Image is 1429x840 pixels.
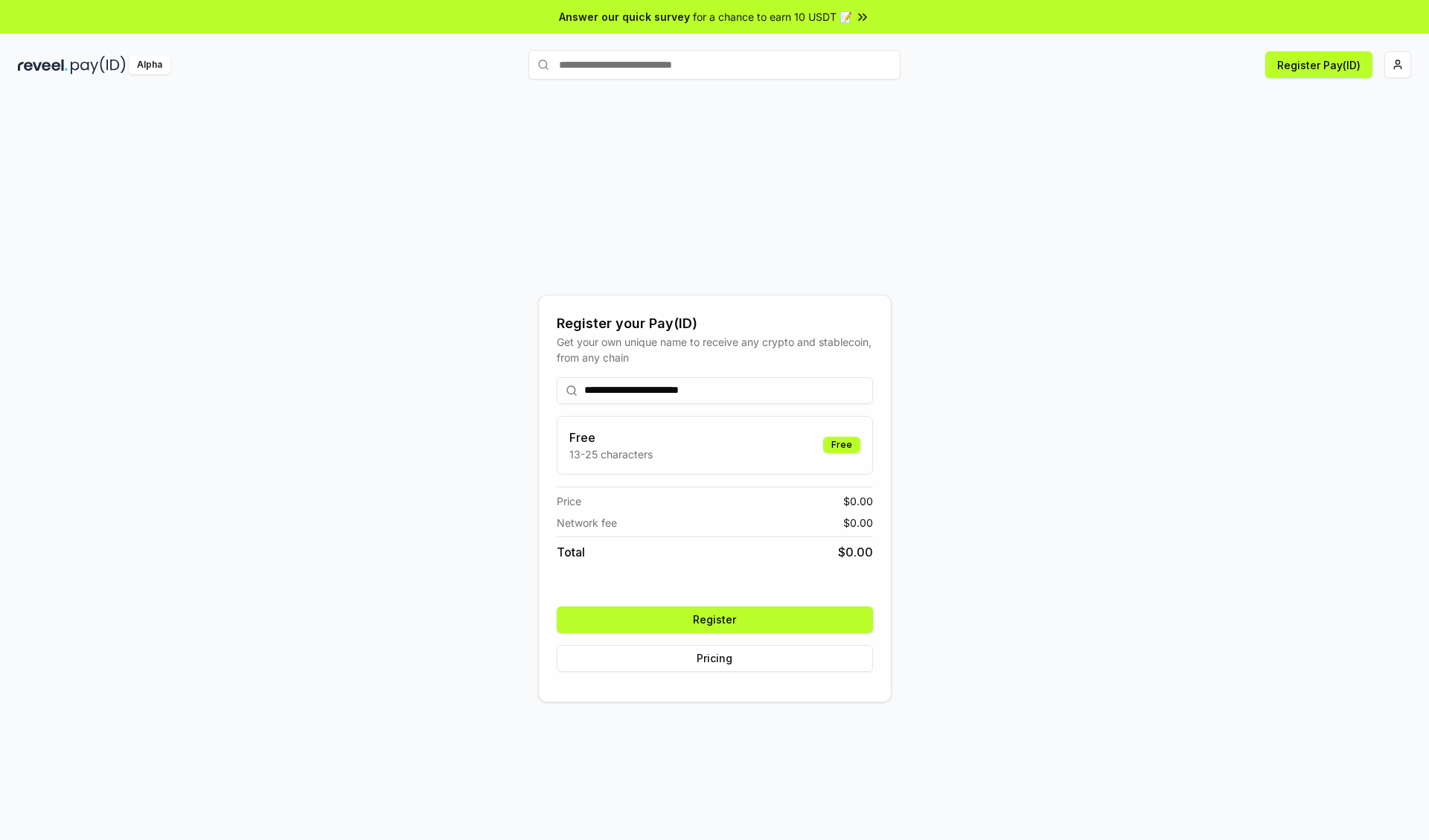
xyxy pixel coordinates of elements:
[823,437,860,453] div: Free
[129,56,170,74] div: Alpha
[557,543,585,561] span: Total
[18,56,68,74] img: reveel_dark
[693,9,852,25] span: for a chance to earn 10 USDT 📝
[1265,51,1372,78] button: Register Pay(ID)
[557,606,873,633] button: Register
[557,645,873,672] button: Pricing
[569,429,653,446] h3: Free
[838,543,873,561] span: $ 0.00
[557,515,617,530] span: Network fee
[843,515,873,530] span: $ 0.00
[557,493,581,509] span: Price
[569,446,653,462] p: 13-25 characters
[843,493,873,509] span: $ 0.00
[71,56,126,74] img: pay_id
[557,334,873,365] div: Get your own unique name to receive any crypto and stablecoin, from any chain
[557,313,873,334] div: Register your Pay(ID)
[559,9,690,25] span: Answer our quick survey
